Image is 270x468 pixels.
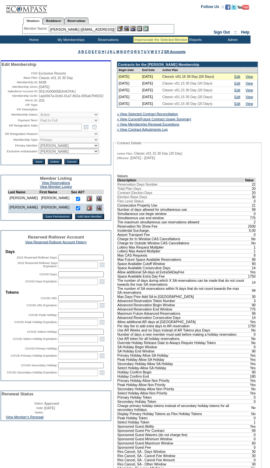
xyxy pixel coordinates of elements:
[245,249,256,253] td: 1
[245,182,256,186] td: 22
[245,241,256,245] td: No
[14,321,58,324] label: COVID Peak Holiday Expiration:
[117,270,245,274] td: Allow additional SA days at ExtraSADayFee
[245,337,256,341] td: No
[117,307,245,311] td: Advanced Reservation End Window
[2,137,38,142] td: Membership Type:
[117,67,141,73] td: Begin Date
[2,89,38,93] td: Salesforce Account ID:
[246,88,253,92] a: View
[117,26,123,31] img: b_edit.gif
[245,262,256,266] td: 90
[13,338,58,341] label: COVID Select Holiday Expiration:
[234,30,237,35] span: ::
[95,50,97,54] a: F
[8,204,39,213] td: [PERSON_NAME]
[117,207,245,211] td: Number of days allowed for simultaneous use
[88,50,91,54] a: D
[117,220,245,224] td: The maximum simultaneous use reservations allowed
[245,387,256,391] td: No
[107,50,109,54] a: J
[245,253,256,258] td: 8
[117,362,245,366] td: Secondary Holiday Allow SA Holiday
[117,395,245,400] td: Primary Holiday Token
[245,216,256,220] td: 775
[82,124,90,131] a: Open the calendar popup.
[117,383,245,387] td: Peak Holiday Allow Non Priority
[155,50,157,54] a: X
[75,214,104,219] input: Add New Member
[116,141,142,145] legend: Contract Details
[117,241,245,245] td: Charge for Outside Window CAS Cancellations
[245,316,256,320] td: 14
[246,75,253,78] a: View
[2,124,38,131] td: ER Resignation Date:
[7,371,58,374] label: COVID Secondary Holiday Expiration:
[117,341,245,345] td: Override Holiday Release Date to Always Require Holiday Token
[117,191,152,195] span: Contract Election Days
[117,228,245,232] td: Incidental Surcharge.
[78,50,81,54] a: A
[6,415,44,419] a: View Member's Renewal
[245,362,256,366] td: Yes
[245,412,256,416] td: No
[245,228,256,232] td: 5.00
[117,211,245,216] td: Simultaneous use begin window
[232,5,237,10] img: Follow us on Twitter
[161,50,164,54] a: Z
[138,50,140,54] a: S
[40,185,72,188] a: View Member Logins
[161,67,233,73] td: Active Plan
[245,258,256,262] td: 99
[96,196,102,201] img: View Dashboard
[99,352,106,360] a: Open the calendar popup.
[21,364,58,367] label: COVID Secondary Holiday:
[245,207,256,211] td: 99
[245,270,256,274] td: Yes
[116,50,119,54] a: M
[117,391,245,395] td: Select Holiday Allow Non Priority
[127,50,130,54] a: P
[245,450,256,454] td: 30
[162,95,212,99] span: Classic v01.15 30 Day (20 Days)
[2,98,38,102] td: MAUL ID:
[48,159,62,164] input: Delete
[16,256,58,259] label: 2015 Reserved Rollover Days:
[117,152,133,156] span: Active Plan:
[117,374,245,379] td: Holiday Confirm End
[225,6,231,10] a: Become our fan on Facebook
[245,395,256,400] td: 0
[151,50,154,54] a: W
[245,433,256,437] td: 0
[44,402,59,406] span: Approved
[17,262,58,268] label: 2015 Reserved Rollover Days Expiration:
[2,402,44,406] td: Status:
[130,156,155,160] span: [DATE] - [DATE]
[245,353,256,358] td: Yes
[245,441,256,445] td: 60
[25,240,87,244] a: View Reserved Rollover Account History
[24,26,49,31] div: Member Name:
[117,445,245,450] td: Sponsored Guest Fee
[39,89,76,93] span: 001UG00000EfmK0YAJ
[117,404,245,412] td: Charge primary holiday tokens instead of secondary holiday tokens for all secondary holidays.
[39,98,45,102] span: 203
[2,62,36,67] span: Edit Membership
[99,319,106,326] a: Open the calendar popup.
[117,370,245,374] td: Holiday Confirm Begin
[41,297,58,300] label: COVID ARs:
[245,437,256,441] td: 0
[117,80,141,87] td: [DATE]
[2,411,44,415] td: Notes:
[117,174,128,178] b: Values
[245,245,256,249] td: 1
[117,117,191,121] a: » View Current/Future Contract Usage Summary
[117,299,245,303] td: Advanced Reservation Token Number
[117,62,258,67] td: Contracts for the [PERSON_NAME] Membership
[87,196,92,201] img: Delete
[117,73,141,80] td: [DATE]
[117,232,245,237] td: Airport Transport Fee
[245,458,256,462] td: 0
[92,50,94,54] a: E
[117,87,141,94] td: [DATE]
